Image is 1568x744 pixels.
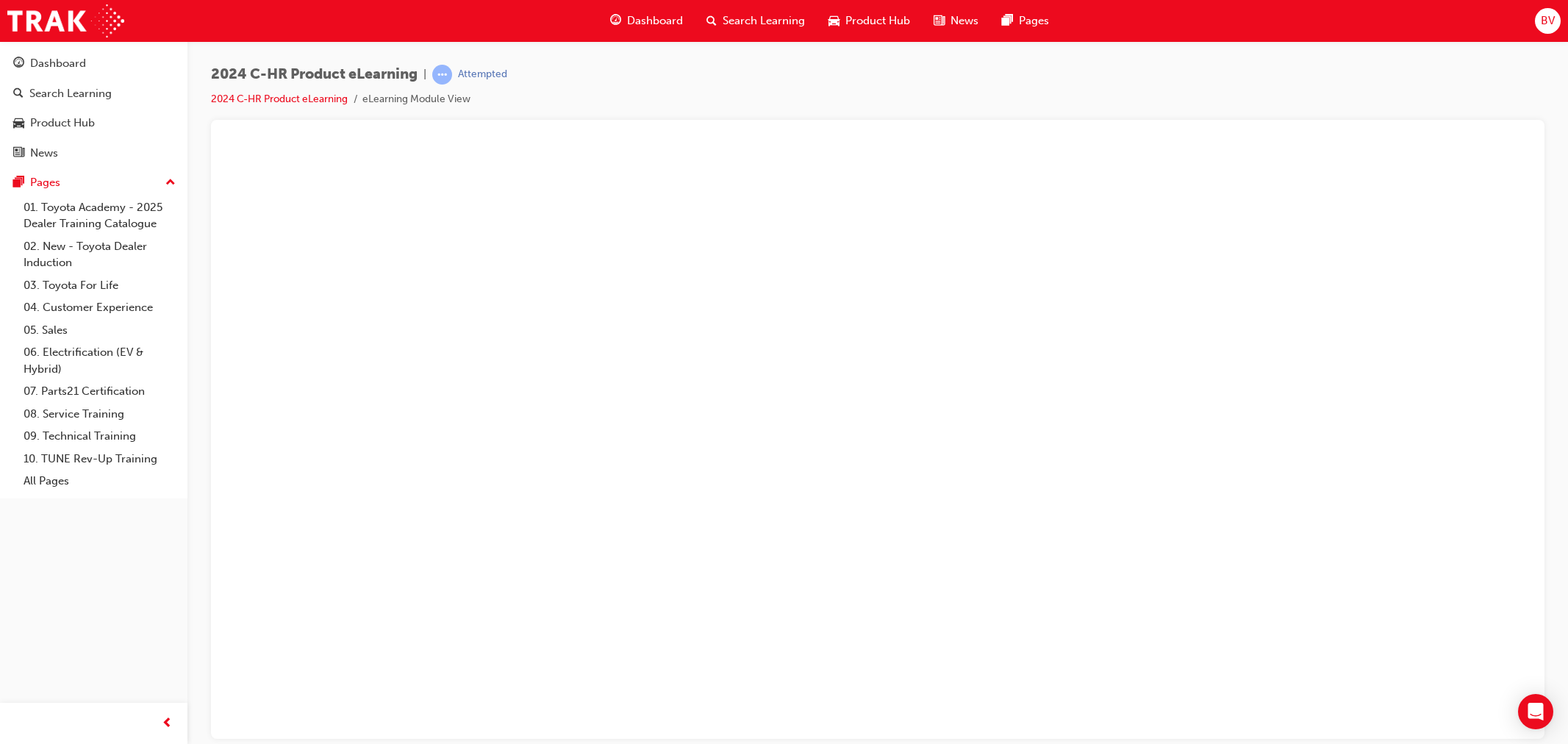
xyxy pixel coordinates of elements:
[598,6,695,36] a: guage-iconDashboard
[13,176,24,190] span: pages-icon
[29,85,112,102] div: Search Learning
[922,6,990,36] a: news-iconNews
[13,147,24,160] span: news-icon
[211,93,348,105] a: 2024 C-HR Product eLearning
[18,319,182,342] a: 05. Sales
[30,115,95,132] div: Product Hub
[18,425,182,448] a: 09. Technical Training
[13,117,24,130] span: car-icon
[18,448,182,471] a: 10. TUNE Rev-Up Training
[162,715,173,733] span: prev-icon
[6,140,182,167] a: News
[695,6,817,36] a: search-iconSearch Learning
[1541,12,1555,29] span: BV
[13,87,24,101] span: search-icon
[706,12,717,30] span: search-icon
[165,174,176,193] span: up-icon
[845,12,910,29] span: Product Hub
[18,470,182,493] a: All Pages
[990,6,1061,36] a: pages-iconPages
[18,380,182,403] a: 07. Parts21 Certification
[18,403,182,426] a: 08. Service Training
[18,274,182,297] a: 03. Toyota For Life
[934,12,945,30] span: news-icon
[6,50,182,77] a: Dashboard
[362,91,470,108] li: eLearning Module View
[817,6,922,36] a: car-iconProduct Hub
[30,174,60,191] div: Pages
[18,341,182,380] a: 06. Electrification (EV & Hybrid)
[30,55,86,72] div: Dashboard
[828,12,840,30] span: car-icon
[6,80,182,107] a: Search Learning
[1535,8,1561,34] button: BV
[627,12,683,29] span: Dashboard
[1019,12,1049,29] span: Pages
[423,66,426,83] span: |
[18,235,182,274] a: 02. New - Toyota Dealer Induction
[458,68,507,82] div: Attempted
[723,12,805,29] span: Search Learning
[1002,12,1013,30] span: pages-icon
[6,169,182,196] button: Pages
[18,196,182,235] a: 01. Toyota Academy - 2025 Dealer Training Catalogue
[18,296,182,319] a: 04. Customer Experience
[7,4,124,37] img: Trak
[211,66,418,83] span: 2024 C-HR Product eLearning
[432,65,452,85] span: learningRecordVerb_ATTEMPT-icon
[951,12,978,29] span: News
[1518,694,1553,729] div: Open Intercom Messenger
[13,57,24,71] span: guage-icon
[610,12,621,30] span: guage-icon
[30,145,58,162] div: News
[6,47,182,169] button: DashboardSearch LearningProduct HubNews
[6,110,182,137] a: Product Hub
